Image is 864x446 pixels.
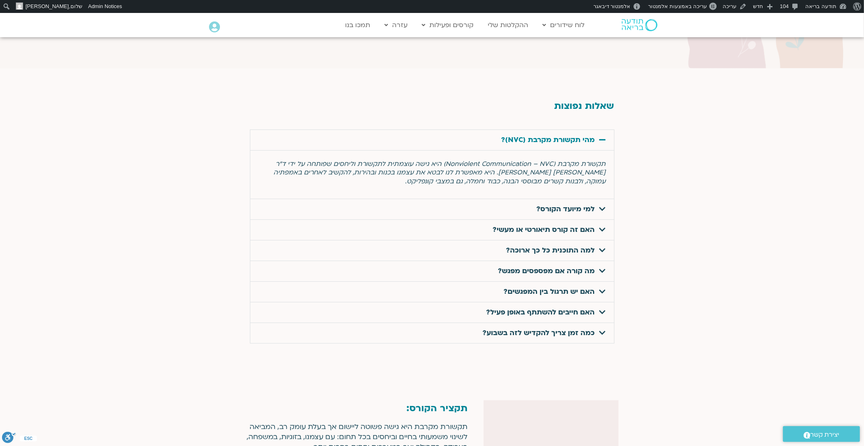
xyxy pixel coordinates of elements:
a: האם חייבים להשתתף באופן פעיל? [486,308,595,317]
div: למה התוכנית כל כך ארוכה? [250,240,614,261]
div: מה קורה אם מפספסים מפגש? [250,261,614,281]
h2: שאלות נפוצות [250,101,614,111]
a: יצירת קשר [783,426,860,442]
a: לוח שידורים [539,17,589,33]
span: תקשורת מקרבת (Nonviolent Communication – NVC) היא גישה עוצמתית לתקשורת וליחסים שפותחה על ידי ד"ר ... [274,159,606,186]
div: כמה זמן צריך להקדיש לזה בשבוע? [250,323,614,343]
p: תקציר הקורס: [246,400,467,416]
a: כמה זמן צריך להקדיש לזה בשבוע? [483,328,595,338]
div: מהי תקשורת מקרבת (NVC)? [250,150,614,199]
a: תמכו בנו [341,17,375,33]
a: האם זה קורס תיאורטי או מעשי? [493,225,595,234]
img: תודעה בריאה [622,19,657,31]
a: מהי תקשורת מקרבת (NVC)? [501,135,595,144]
span: יצירת קשר [811,429,840,440]
div: האם יש תרגול בין המפגשים? [250,282,614,302]
div: האם חייבים להשתתף באופן פעיל? [250,302,614,323]
span: עריכה באמצעות אלמנטור [648,3,707,9]
div: למי מיועד הקורס? [250,199,614,219]
a: למי מיועד הקורס? [537,204,595,214]
div: מהי תקשורת מקרבת (NVC)? [250,130,614,150]
a: האם יש תרגול בין המפגשים? [504,287,595,296]
a: ההקלטות שלי [484,17,533,33]
a: למה התוכנית כל כך ארוכה? [506,246,595,255]
a: קורסים ופעילות [418,17,478,33]
a: מה קורה אם מפספסים מפגש? [498,266,595,276]
span: [PERSON_NAME] [26,3,69,9]
div: האם זה קורס תיאורטי או מעשי? [250,220,614,240]
a: עזרה [381,17,412,33]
